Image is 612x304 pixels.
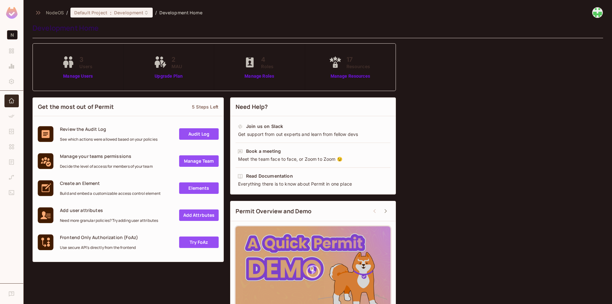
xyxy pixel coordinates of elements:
[246,173,293,179] div: Read Documentation
[152,73,185,80] a: Upgrade Plan
[110,10,112,15] span: :
[346,63,370,70] span: Resources
[46,10,64,16] span: the active workspace
[246,123,283,130] div: Join us on Slack
[242,73,277,80] a: Manage Roles
[60,153,153,159] span: Manage your teams permissions
[327,73,373,80] a: Manage Resources
[4,110,19,123] div: Policy
[4,95,19,107] div: Home
[179,155,219,167] a: Manage Team
[346,55,370,64] span: 17
[38,103,114,111] span: Get the most out of Permit
[60,137,157,142] span: See which actions were allowed based on your policies
[60,191,161,196] span: Build and embed a customizable access control element
[246,148,281,154] div: Book a meeting
[60,245,138,250] span: Use secure API's directly from the frontend
[4,156,19,168] div: Audit Log
[60,234,138,240] span: Frontend Only Authorization (FoAz)
[60,180,161,186] span: Create an Element
[171,55,182,64] span: 2
[236,207,312,215] span: Permit Overview and Demo
[261,63,273,70] span: Roles
[155,10,157,16] li: /
[74,10,107,16] span: Default Project
[236,103,268,111] span: Need Help?
[6,7,18,19] img: SReyMgAAAABJRU5ErkJggg==
[79,55,92,64] span: 3
[592,7,603,18] img: tanishq@quantegies.com
[4,45,19,57] div: Projects
[60,218,158,223] span: Need more granular policies? Try adding user attributes
[179,182,219,194] a: Elements
[237,181,389,187] div: Everything there is to know about Permit in one place
[179,209,219,221] a: Add Attrbutes
[4,140,19,153] div: Elements
[237,156,389,162] div: Meet the team face to face, or Zoom to Zoom 😉
[4,75,19,88] div: Settings
[79,63,92,70] span: Users
[159,10,202,16] span: Development Home
[7,30,18,39] span: N
[60,126,157,132] span: Review the Audit Log
[4,186,19,199] div: Connect
[4,125,19,138] div: Directory
[4,287,19,300] div: Help & Updates
[179,237,219,248] a: Try FoAz
[4,171,19,184] div: URL Mapping
[33,23,600,33] div: Development Home
[60,164,153,169] span: Decide the level of access for members of your team
[66,10,68,16] li: /
[60,73,96,80] a: Manage Users
[114,10,143,16] span: Development
[192,104,218,110] div: 5 Steps Left
[179,128,219,140] a: Audit Log
[4,28,19,42] div: Workspace: NodeOS
[237,131,389,138] div: Get support from out experts and learn from fellow devs
[171,63,182,70] span: MAU
[261,55,273,64] span: 4
[60,207,158,213] span: Add user attributes
[4,60,19,73] div: Monitoring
